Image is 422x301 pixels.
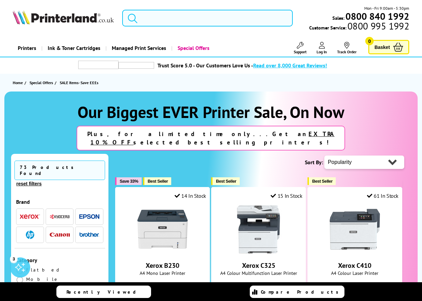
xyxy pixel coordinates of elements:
span: A4 Colour Laser Printer [311,270,398,276]
b: 0800 840 1992 [345,10,409,22]
span: 73 Products Found [14,161,105,180]
span: Ink & Toner Cartridges [48,40,100,57]
div: 3 [10,255,17,262]
span: Recently Viewed [66,289,143,295]
a: Xerox B230 [137,249,188,256]
img: trustpilot rating [119,62,154,69]
button: Xerox [18,212,42,221]
button: Brother [77,230,101,239]
span: (47) [177,280,183,292]
img: Xerox B230 [137,204,188,254]
span: Save 33% [120,179,138,184]
button: Kyocera [48,212,72,221]
a: Special Offers [30,79,55,86]
a: Support [294,42,307,54]
img: Printerland Logo [13,10,114,24]
span: Support [294,49,307,54]
span: Mobile [26,276,59,282]
button: Save 33% [115,177,142,185]
span: Special Offers [30,79,53,86]
img: Xerox C325 [233,204,284,254]
span: Basket [374,43,390,52]
div: Category [16,257,103,263]
div: 14 In Stock [175,192,206,199]
span: Read over 8,000 Great Reviews! [253,62,327,69]
span: (84) [273,280,280,292]
img: trustpilot rating [78,61,119,69]
a: Track Order [337,42,357,54]
span: Best Seller [216,179,236,184]
a: Xerox C410 [330,249,380,256]
span: A4 Mono Laser Printer [119,270,206,276]
span: Customer Service: [309,23,409,31]
button: Best Seller [143,177,172,185]
a: Compare Products [250,286,344,298]
img: Canon [50,233,70,237]
span: Best Seller [312,179,333,184]
a: Xerox B230 [146,261,179,270]
button: Epson [77,212,101,221]
span: Sales: [332,15,344,21]
span: 0 [365,37,374,45]
span: Log In [317,49,327,54]
span: Compare Products [261,289,342,295]
div: 15 In Stock [271,192,302,199]
a: Managed Print Services [105,40,171,57]
button: HP [18,230,42,239]
a: Log In [317,42,327,54]
a: 0800 840 1992 [344,13,409,19]
span: Sort By: [305,159,323,166]
img: Epson [79,214,99,219]
span: Flatbed [26,267,61,273]
span: 0800 995 1992 [346,23,409,29]
a: Printerland Logo [13,10,114,26]
a: Xerox C325 [233,249,284,256]
span: SALE Items- Save £££s [60,80,98,85]
button: Canon [48,230,72,239]
a: Printers [13,40,41,57]
span: Mon - Fri 9:00am - 5:30pm [364,5,409,11]
img: Kyocera [50,214,70,219]
button: Best Seller [211,177,240,185]
div: 61 In Stock [367,192,398,199]
a: Ink & Toner Cartridges [41,40,105,57]
u: EXTRA 10% OFF [90,130,334,146]
a: Xerox C410 [338,261,371,270]
div: Brand [16,198,103,205]
strong: Plus, for a limited time only...Get an selected best selling printers! [87,130,334,146]
span: A4 Colour Multifunction Laser Printer [215,270,302,276]
span: (24) [369,280,376,292]
span: Best Seller [148,179,168,184]
h1: Our Biggest EVER Printer Sale, On Now [11,102,411,122]
img: Brother [79,232,99,237]
img: HP [26,231,34,239]
a: Basket 0 [368,40,409,54]
a: Xerox C325 [242,261,275,270]
button: reset filters [14,181,44,187]
a: Recently Viewed [56,286,151,298]
a: Special Offers [171,40,215,57]
a: Trust Score 5.0 - Our Customers Love Us -Read over 8,000 Great Reviews! [157,62,327,69]
img: Xerox [20,214,40,219]
img: Xerox C410 [330,204,380,254]
button: Best Seller [308,177,336,185]
a: Home [13,79,25,86]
